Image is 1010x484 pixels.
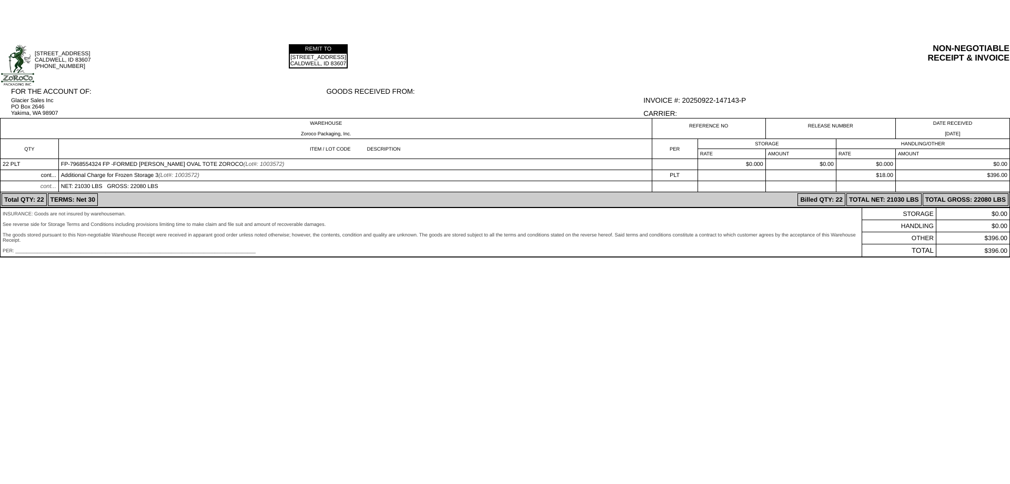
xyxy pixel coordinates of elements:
td: DATE RECEIVED [DATE] [895,118,1009,139]
td: ITEM / LOT CODE DESCRIPTION [58,139,652,159]
td: OTHER [862,232,936,244]
div: GOODS RECEIVED FROM: [326,87,642,95]
td: 22 PLT [1,159,59,170]
div: NON-NEGOTIABLE RECEIPT & INVOICE [593,44,1009,63]
td: RATE [836,149,895,159]
td: STORAGE [862,208,936,220]
td: Billed QTY: 22 [797,193,845,206]
td: $0.00 [895,159,1009,170]
td: RATE [698,149,765,159]
td: cont... [1,170,59,181]
td: WAREHOUSE Zoroco Packaging, Inc. [1,118,652,139]
td: HANDLING/OTHER [836,139,1009,149]
td: $0.00 [936,208,1009,220]
div: FOR THE ACCOUNT OF: [11,87,325,95]
td: RELEASE NUMBER [765,118,895,139]
div: Glacier Sales Inc PO Box 2646 Yakima, WA 98907 [11,97,325,116]
td: HANDLING [862,220,936,232]
td: FP-7968554324 FP -FORMED [PERSON_NAME] OVAL TOTE ZOROCO [58,159,652,170]
img: logoSmallFull.jpg [1,44,35,86]
td: $0.00 [765,159,836,170]
td: PLT [652,170,698,181]
td: QTY [1,139,59,159]
td: REFERENCE NO [652,118,765,139]
td: TERMS: Net 30 [48,193,98,206]
div: INSURANCE: Goods are not insured by warehouseman. See reverse side for Storage Terms and Conditio... [3,211,860,253]
td: Total QTY: 22 [2,193,47,206]
td: AMOUNT [895,149,1009,159]
div: INVOICE #: 20250922-147143-P [643,96,1009,104]
td: PER [652,139,698,159]
td: TOTAL NET: 21030 LBS [846,193,922,206]
td: $396.00 [936,232,1009,244]
td: $396.00 [936,244,1009,257]
span: (Lot#: 1003572) [244,161,285,167]
td: TOTAL GROSS: 22080 LBS [923,193,1008,206]
td: $18.00 [836,170,895,181]
td: REMIT TO [290,45,347,53]
span: (Lot#: 1003572) [158,172,199,179]
td: Additional Charge for Frozen Storage 3 [58,170,652,181]
div: CARRIER: [643,110,1009,117]
td: [STREET_ADDRESS] CALDWELL, ID 83607 [290,54,347,67]
td: $0.000 [698,159,765,170]
td: NET: 21030 LBS GROSS: 22080 LBS [58,181,652,192]
span: cont... [41,183,56,190]
td: $396.00 [895,170,1009,181]
td: $0.00 [936,220,1009,232]
td: TOTAL [862,244,936,257]
td: STORAGE [698,139,836,149]
td: $0.000 [836,159,895,170]
td: AMOUNT [765,149,836,159]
